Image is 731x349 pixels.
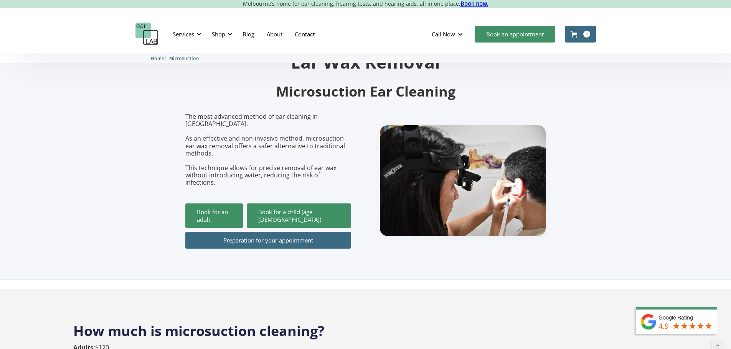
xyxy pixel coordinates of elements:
a: Open cart containing 1 items [565,26,596,43]
a: Home [151,54,164,62]
a: Book an appointment [475,26,555,43]
li: 〉 [151,54,169,62]
a: Microsuction [169,54,199,62]
p: The most advanced method of ear cleaning in [GEOGRAPHIC_DATA]. As an effective and non-invasive m... [185,113,351,187]
a: Preparation for your appointment [185,232,351,249]
a: home [135,23,158,46]
a: Contact [289,23,321,45]
a: Book for an adult [185,203,243,228]
span: Home [151,56,164,61]
div: Services [168,23,203,46]
div: Call Now [432,30,455,38]
div: Shop [207,23,234,46]
h2: How much is microsuction cleaning? [73,314,658,340]
div: 1 [583,31,590,38]
h2: Microsuction Ear Cleaning [185,83,546,101]
h1: Ear Wax Removal [185,53,546,70]
div: Call Now [426,23,471,46]
a: Book for a child (age [DEMOGRAPHIC_DATA]) [247,203,351,228]
img: boy getting ear checked. [380,125,546,236]
a: Blog [236,23,261,45]
span: Microsuction [169,56,199,61]
a: About [261,23,289,45]
div: Services [173,30,194,38]
div: Shop [212,30,225,38]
